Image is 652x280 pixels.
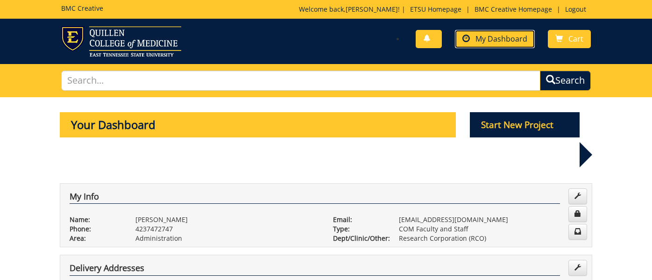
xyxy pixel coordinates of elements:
a: Cart [548,30,591,48]
a: Edit Addresses [568,260,587,276]
p: Your Dashboard [60,112,456,137]
h4: My Info [70,192,560,204]
h4: Delivery Addresses [70,264,560,276]
p: [EMAIL_ADDRESS][DOMAIN_NAME] [399,215,582,224]
a: Logout [560,5,591,14]
button: Search [540,71,591,91]
p: Area: [70,234,121,243]
p: Dept/Clinic/Other: [333,234,385,243]
p: [PERSON_NAME] [135,215,319,224]
p: Start New Project [470,112,580,137]
p: Phone: [70,224,121,234]
p: Research Corporation (RCO) [399,234,582,243]
p: Administration [135,234,319,243]
span: Cart [568,34,583,44]
a: ETSU Homepage [405,5,466,14]
a: My Dashboard [455,30,535,48]
input: Search... [61,71,540,91]
a: Start New Project [470,121,580,130]
a: [PERSON_NAME] [346,5,398,14]
img: ETSU logo [61,26,181,57]
a: Edit Info [568,188,587,204]
span: My Dashboard [475,34,527,44]
p: COM Faculty and Staff [399,224,582,234]
p: Email: [333,215,385,224]
a: Change Password [568,206,587,222]
p: 4237472747 [135,224,319,234]
a: Change Communication Preferences [568,224,587,240]
p: Name: [70,215,121,224]
p: Welcome back, ! | | | [299,5,591,14]
a: BMC Creative Homepage [470,5,557,14]
p: Type: [333,224,385,234]
h5: BMC Creative [61,5,103,12]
